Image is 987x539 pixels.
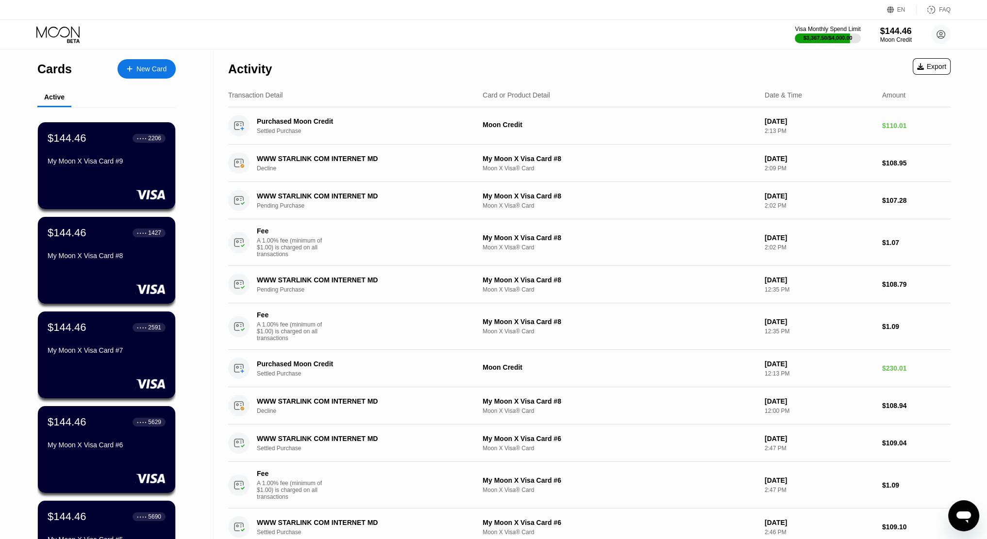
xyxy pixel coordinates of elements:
[913,58,951,75] div: Export
[228,91,283,99] div: Transaction Detail
[765,234,874,242] div: [DATE]
[117,59,176,79] div: New Card
[257,519,463,526] div: WWW STARLINK COM INTERNET MD
[483,91,550,99] div: Card or Product Detail
[228,387,951,425] div: WWW STARLINK COM INTERNET MDDeclineMy Moon X Visa Card #8Moon X Visa® Card[DATE]12:00 PM$108.94
[228,62,272,76] div: Activity
[880,26,912,43] div: $144.46Moon Credit
[483,363,757,371] div: Moon Credit
[257,321,330,342] div: A 1.00% fee (minimum of $1.00) is charged on all transactions
[765,318,874,326] div: [DATE]
[137,137,147,140] div: ● ● ● ●
[880,26,912,36] div: $144.46
[765,445,874,452] div: 2:47 PM
[148,324,161,331] div: 2591
[257,311,325,319] div: Fee
[148,513,161,520] div: 5690
[882,439,951,447] div: $109.04
[137,421,147,424] div: ● ● ● ●
[136,65,167,73] div: New Card
[257,408,479,414] div: Decline
[38,217,175,304] div: $144.46● ● ● ●1427My Moon X Visa Card #8
[948,500,979,531] iframe: Кнопка, открывающая окно обмена сообщениями; идет разговор
[148,229,161,236] div: 1427
[148,135,161,142] div: 2206
[257,397,463,405] div: WWW STARLINK COM INTERNET MD
[765,529,874,536] div: 2:46 PM
[765,128,874,134] div: 2:13 PM
[48,346,166,354] div: My Moon X Visa Card #7
[897,6,905,13] div: EN
[765,519,874,526] div: [DATE]
[882,364,951,372] div: $230.01
[882,523,951,531] div: $109.10
[483,328,757,335] div: Moon X Visa® Card
[765,165,874,172] div: 2:09 PM
[483,519,757,526] div: My Moon X Visa Card #6
[137,515,147,518] div: ● ● ● ●
[882,481,951,489] div: $1.09
[882,239,951,246] div: $1.07
[483,318,757,326] div: My Moon X Visa Card #8
[917,63,946,70] div: Export
[228,350,951,387] div: Purchased Moon CreditSettled PurchaseMoon Credit[DATE]12:13 PM$230.01
[882,122,951,130] div: $110.01
[48,416,86,428] div: $144.46
[803,35,853,41] div: $3,367.50 / $4,000.00
[228,462,951,508] div: FeeA 1.00% fee (minimum of $1.00) is charged on all transactionsMy Moon X Visa Card #6Moon X Visa...
[483,445,757,452] div: Moon X Visa® Card
[257,165,479,172] div: Decline
[882,323,951,330] div: $1.09
[882,280,951,288] div: $108.79
[483,234,757,242] div: My Moon X Visa Card #8
[48,227,86,239] div: $144.46
[483,121,757,129] div: Moon Credit
[765,155,874,163] div: [DATE]
[44,93,65,101] div: Active
[917,5,951,15] div: FAQ
[483,476,757,484] div: My Moon X Visa Card #6
[483,435,757,442] div: My Moon X Visa Card #6
[257,529,479,536] div: Settled Purchase
[257,192,463,200] div: WWW STARLINK COM INTERNET MD
[228,107,951,145] div: Purchased Moon CreditSettled PurchaseMoon Credit[DATE]2:13 PM$110.01
[48,441,166,449] div: My Moon X Visa Card #6
[795,26,860,43] div: Visa Monthly Spend Limit$3,367.50/$4,000.00
[765,91,802,99] div: Date & Time
[257,128,479,134] div: Settled Purchase
[483,397,757,405] div: My Moon X Visa Card #8
[882,159,951,167] div: $108.95
[257,202,479,209] div: Pending Purchase
[38,122,175,209] div: $144.46● ● ● ●2206My Moon X Visa Card #9
[48,252,166,260] div: My Moon X Visa Card #8
[483,286,757,293] div: Moon X Visa® Card
[765,286,874,293] div: 12:35 PM
[765,202,874,209] div: 2:02 PM
[257,237,330,258] div: A 1.00% fee (minimum of $1.00) is charged on all transactions
[257,360,463,368] div: Purchased Moon Credit
[795,26,860,33] div: Visa Monthly Spend Limit
[257,117,463,125] div: Purchased Moon Credit
[765,476,874,484] div: [DATE]
[765,487,874,493] div: 2:47 PM
[257,445,479,452] div: Settled Purchase
[257,435,463,442] div: WWW STARLINK COM INTERNET MD
[228,303,951,350] div: FeeA 1.00% fee (minimum of $1.00) is charged on all transactionsMy Moon X Visa Card #8Moon X Visa...
[483,155,757,163] div: My Moon X Visa Card #8
[257,286,479,293] div: Pending Purchase
[765,397,874,405] div: [DATE]
[483,276,757,284] div: My Moon X Visa Card #8
[483,244,757,251] div: Moon X Visa® Card
[257,227,325,235] div: Fee
[765,117,874,125] div: [DATE]
[257,155,463,163] div: WWW STARLINK COM INTERNET MD
[765,328,874,335] div: 12:35 PM
[765,192,874,200] div: [DATE]
[148,419,161,425] div: 5629
[765,244,874,251] div: 2:02 PM
[483,408,757,414] div: Moon X Visa® Card
[228,219,951,266] div: FeeA 1.00% fee (minimum of $1.00) is charged on all transactionsMy Moon X Visa Card #8Moon X Visa...
[765,370,874,377] div: 12:13 PM
[48,510,86,523] div: $144.46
